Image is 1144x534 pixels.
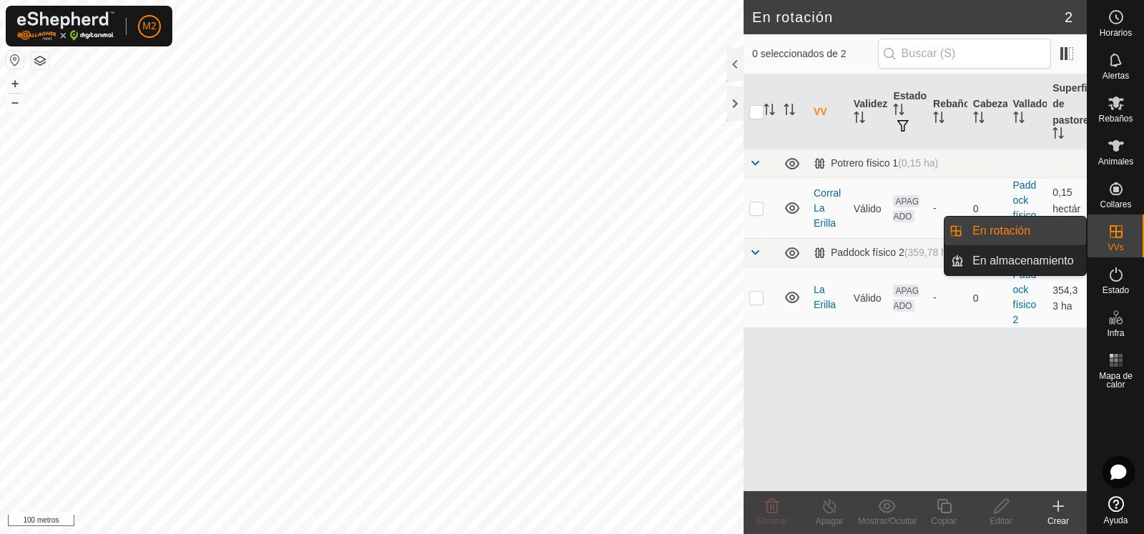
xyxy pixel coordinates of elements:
font: + [11,76,19,91]
font: Mostrar/Ocultar [858,516,917,526]
font: - [933,292,937,303]
font: APAGADO [893,196,919,221]
font: Estado [893,90,927,102]
p-sorticon: Activar para ordenar [933,114,945,125]
font: (0,15 ha) [898,157,938,169]
img: Logotipo de Gallagher [17,11,114,41]
li: En rotación [945,217,1086,245]
font: Válido [854,202,882,214]
font: Potrero físico 1 [831,157,898,169]
button: Restablecer mapa [6,51,24,69]
font: VVs [1108,242,1123,252]
font: 354,33 ha [1052,284,1078,311]
font: Ayuda [1104,515,1128,525]
font: Paddock físico 2 [831,247,904,258]
font: En almacenamiento [972,254,1073,267]
a: La Erilla [814,284,836,310]
font: 2 [1065,9,1072,25]
font: Apagar [816,516,844,526]
font: Superficie de pastoreo [1052,82,1101,125]
font: Alertas [1103,71,1129,81]
font: 0 [973,292,979,303]
font: M2 [142,20,156,31]
a: Contáctanos [398,515,445,528]
p-sorticon: Activar para ordenar [1052,129,1064,141]
font: – [11,94,19,109]
a: Corral La Erilla [814,187,841,229]
font: Animales [1098,157,1133,167]
font: Cabezas [973,98,1014,109]
button: – [6,94,24,111]
p-sorticon: Activar para ordenar [1013,114,1025,125]
font: Crear [1047,516,1069,526]
font: Copiar [931,516,956,526]
font: Política de Privacidad [298,517,380,527]
font: Mapa de calor [1099,371,1133,390]
font: Eliminar [756,516,787,526]
font: Rebaño [933,98,970,109]
font: Editar [990,516,1012,526]
font: Válido [854,292,882,303]
a: En almacenamiento [964,247,1086,275]
font: Vallado [1013,98,1048,109]
font: 0 seleccionados de 2 [752,48,847,59]
button: + [6,75,24,92]
font: Horarios [1100,28,1132,38]
font: 0 [973,202,979,214]
font: 0,15 hectáreas [1052,187,1080,229]
a: Paddock físico 1 [1013,179,1037,236]
font: Contáctanos [398,517,445,527]
font: Infra [1107,328,1124,338]
p-sorticon: Activar para ordenar [764,106,775,117]
font: Rebaños [1098,114,1133,124]
font: En rotación [752,9,833,25]
button: Capas del Mapa [31,52,49,69]
font: VV [814,106,827,117]
font: - [933,202,937,214]
p-sorticon: Activar para ordenar [973,114,985,125]
p-sorticon: Activar para ordenar [784,106,795,117]
font: APAGADO [893,285,919,310]
a: Ayuda [1088,490,1144,530]
font: Estado [1103,285,1129,295]
font: (359,78 ha) [904,247,956,258]
input: Buscar (S) [878,39,1051,69]
a: Política de Privacidad [298,515,380,528]
li: En almacenamiento [945,247,1086,275]
font: En rotación [972,224,1030,237]
font: Validez [854,98,887,109]
a: En rotación [964,217,1086,245]
p-sorticon: Activar para ordenar [854,114,865,125]
font: Collares [1100,199,1131,209]
p-sorticon: Activar para ordenar [893,106,904,117]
